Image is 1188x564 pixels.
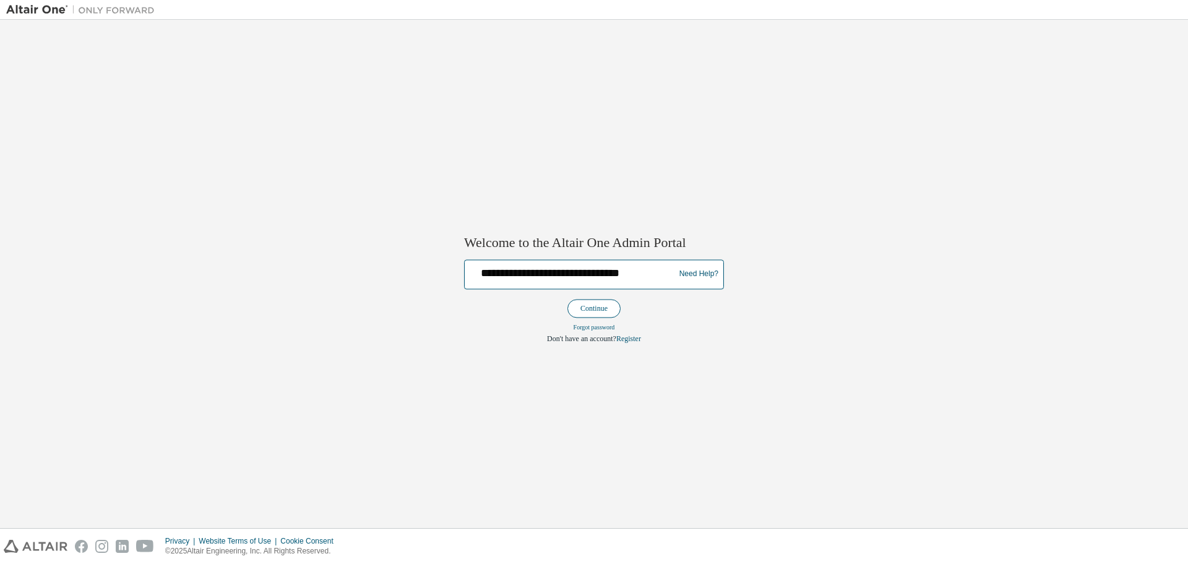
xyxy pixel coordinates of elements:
[547,334,616,343] span: Don't have an account?
[116,540,129,553] img: linkedin.svg
[567,299,621,318] button: Continue
[6,4,161,16] img: Altair One
[165,546,341,557] p: © 2025 Altair Engineering, Inc. All Rights Reserved.
[679,274,718,275] a: Need Help?
[199,536,280,546] div: Website Terms of Use
[4,540,67,553] img: altair_logo.svg
[165,536,199,546] div: Privacy
[616,334,641,343] a: Register
[136,540,154,553] img: youtube.svg
[464,235,724,252] h2: Welcome to the Altair One Admin Portal
[280,536,340,546] div: Cookie Consent
[574,324,615,331] a: Forgot password
[95,540,108,553] img: instagram.svg
[75,540,88,553] img: facebook.svg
